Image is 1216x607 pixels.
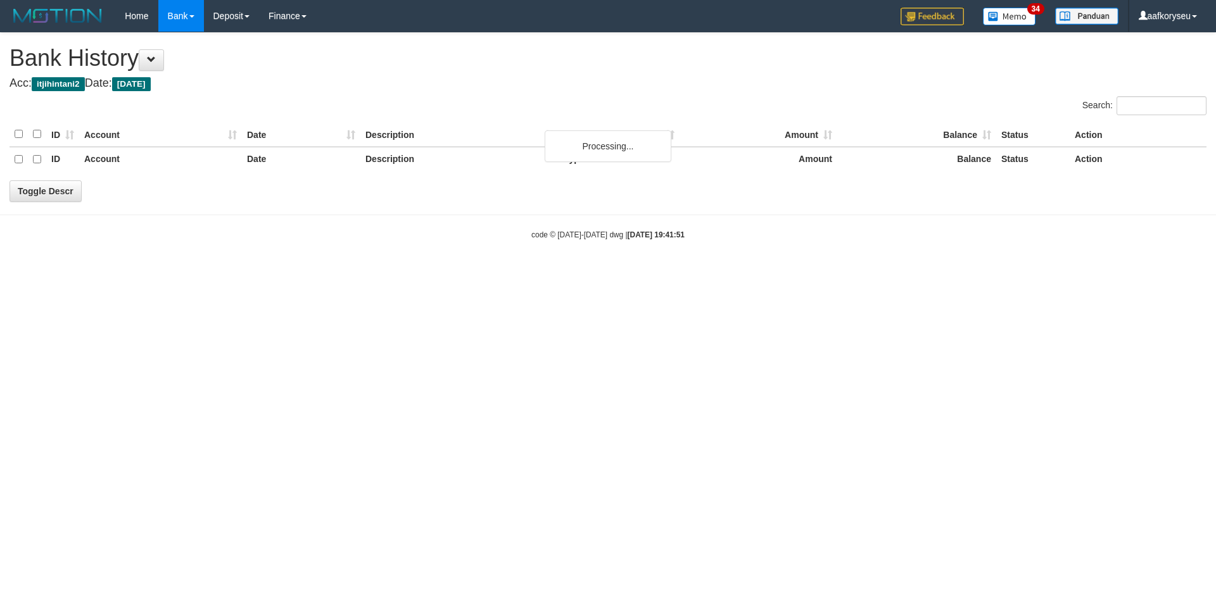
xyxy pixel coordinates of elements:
[46,122,79,147] th: ID
[79,147,242,172] th: Account
[996,147,1070,172] th: Status
[9,77,1206,90] h4: Acc: Date:
[9,6,106,25] img: MOTION_logo.png
[360,147,559,172] th: Description
[680,122,837,147] th: Amount
[559,122,680,147] th: Type
[242,147,360,172] th: Date
[242,122,360,147] th: Date
[1055,8,1118,25] img: panduan.png
[1082,96,1206,115] label: Search:
[1070,147,1206,172] th: Action
[837,147,996,172] th: Balance
[46,147,79,172] th: ID
[996,122,1070,147] th: Status
[1070,122,1206,147] th: Action
[1117,96,1206,115] input: Search:
[1027,3,1044,15] span: 34
[112,77,151,91] span: [DATE]
[628,230,685,239] strong: [DATE] 19:41:51
[9,180,82,202] a: Toggle Descr
[680,147,837,172] th: Amount
[531,230,685,239] small: code © [DATE]-[DATE] dwg |
[79,122,242,147] th: Account
[9,46,1206,71] h1: Bank History
[545,130,671,162] div: Processing...
[901,8,964,25] img: Feedback.jpg
[837,122,996,147] th: Balance
[983,8,1036,25] img: Button%20Memo.svg
[360,122,559,147] th: Description
[32,77,85,91] span: itjihintani2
